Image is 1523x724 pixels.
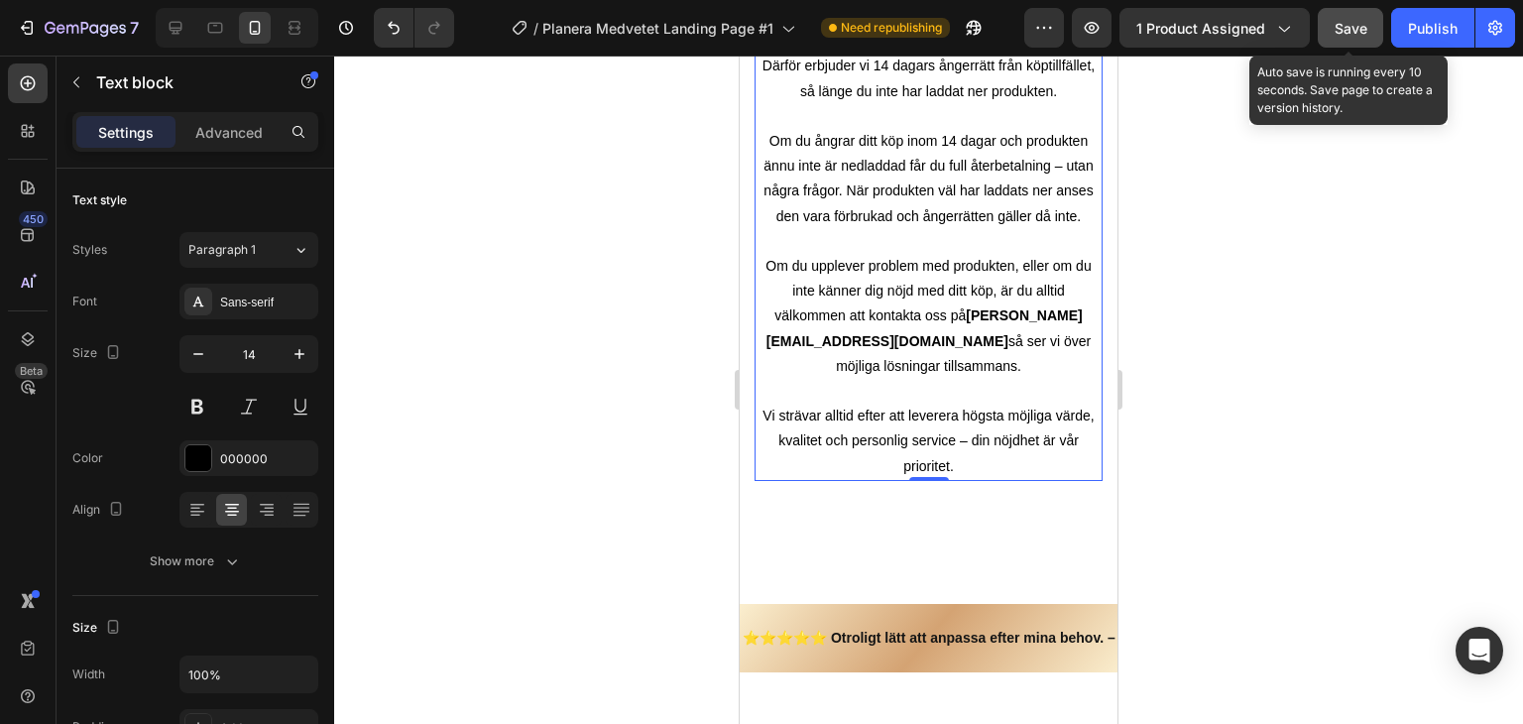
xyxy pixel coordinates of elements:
[72,665,105,683] div: Width
[1318,8,1383,48] button: Save
[72,241,107,259] div: Styles
[17,73,361,174] p: Om du ångrar ditt köp inom 14 dagar och produkten ännu inte är nedladdad får du full återbetalnin...
[150,551,242,571] div: Show more
[195,122,263,143] p: Advanced
[1456,627,1503,674] div: Open Intercom Messenger
[533,18,538,39] span: /
[19,211,48,227] div: 450
[374,8,454,48] div: Undo/Redo
[3,570,496,595] p: ⭐⭐⭐⭐⭐ Otroligt lätt att anpassa efter mina behov. – [PERSON_NAME]
[841,19,942,37] span: Need republishing
[188,241,256,259] span: Paragraph 1
[72,340,125,367] div: Size
[27,252,343,293] strong: [PERSON_NAME][EMAIL_ADDRESS][DOMAIN_NAME]
[72,191,127,209] div: Text style
[1136,18,1265,39] span: 1 product assigned
[72,543,318,579] button: Show more
[220,294,313,311] div: Sans-serif
[98,122,154,143] p: Settings
[179,232,318,268] button: Paragraph 1
[1119,8,1310,48] button: 1 product assigned
[72,497,128,524] div: Align
[542,18,773,39] span: Planera Medvetet Landing Page #1
[72,449,103,467] div: Color
[72,615,125,642] div: Size
[1335,20,1367,37] span: Save
[8,8,148,48] button: 7
[1391,8,1474,48] button: Publish
[96,70,265,94] p: Text block
[180,657,317,692] input: Auto
[130,16,139,40] p: 7
[1408,18,1458,39] div: Publish
[15,363,48,379] div: Beta
[17,198,361,323] p: Om du upplever problem med produkten, eller om du inte känner dig nöjd med ditt köp, är du alltid...
[17,348,361,423] p: Vi strävar alltid efter att leverera högsta möjliga värde, kvalitet och personlig service – din n...
[740,56,1117,724] iframe: Design area
[72,293,97,310] div: Font
[220,450,313,468] div: 000000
